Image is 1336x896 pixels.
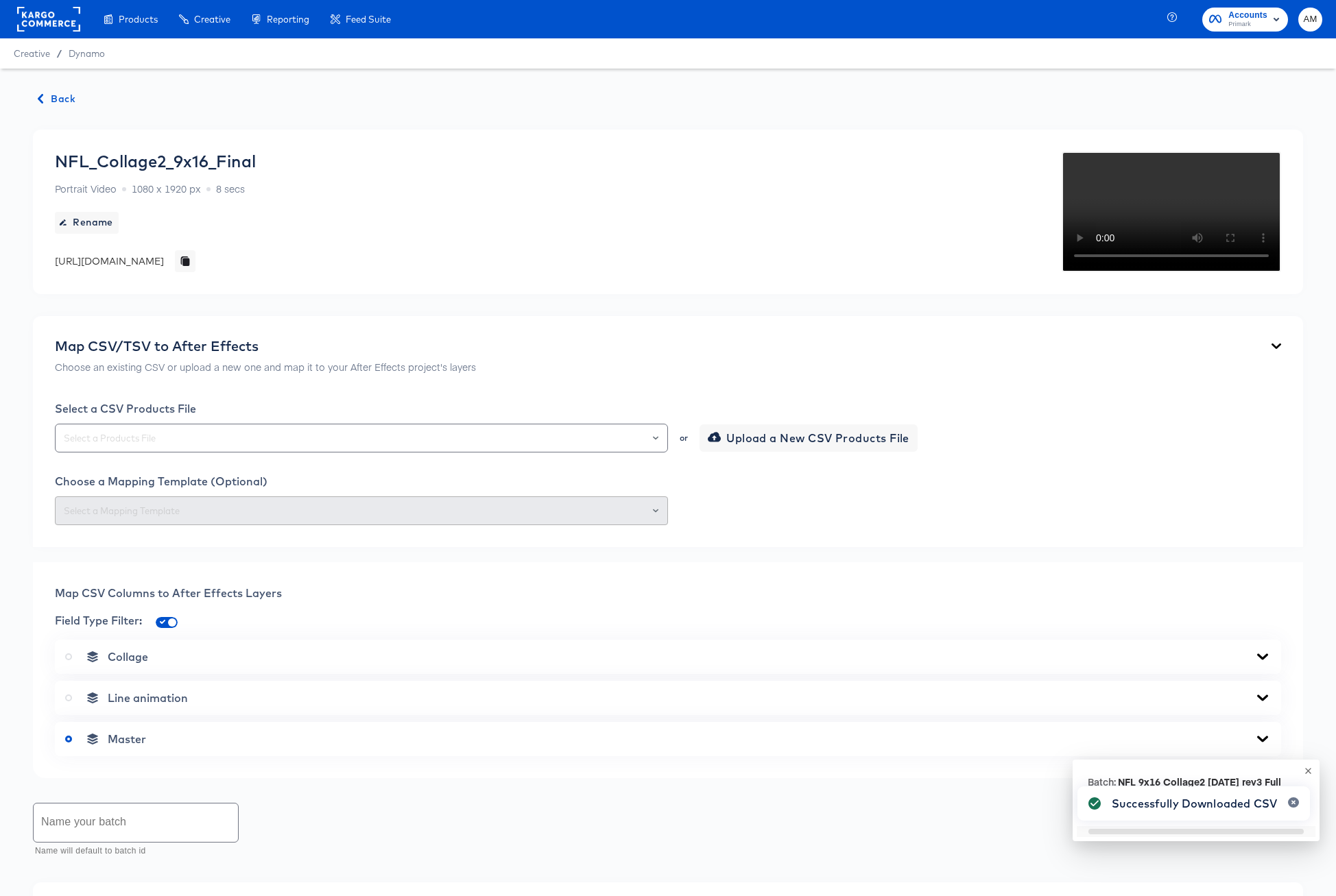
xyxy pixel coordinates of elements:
div: NFL_Collage2_9x16_Final [55,152,256,171]
div: or [678,434,689,442]
video: Your browser does not support the video tag. [1062,152,1281,272]
button: Upload a New CSV Products File [700,424,918,452]
span: Creative [194,14,230,25]
div: [URL][DOMAIN_NAME] [55,254,164,268]
button: Back [33,90,81,108]
div: Map CSV/TSV to After Effects [55,338,476,354]
span: Map CSV Columns to After Effects Layers [55,586,282,600]
input: Select a Products File [61,431,662,446]
span: Master [108,732,146,746]
p: Choose an existing CSV or upload a new one and map it to your After Effects project's layers [55,360,476,374]
div: Choose a Mapping Template (Optional) [55,474,1281,488]
span: Upload a New CSV Products File [711,428,909,448]
span: Rename [60,214,113,231]
span: / [50,48,69,59]
span: Field Type Filter: [55,614,142,627]
button: Rename [55,212,119,234]
div: Successfully Downloaded CSV [1112,795,1277,812]
p: Name will default to batch id [35,845,229,858]
span: Accounts [1228,8,1267,23]
input: Select a Mapping Template [61,503,662,519]
span: Collage [108,650,148,664]
span: Portrait Video [55,182,117,195]
button: AccountsPrimark [1202,8,1288,32]
div: Select a CSV Products File [55,402,1281,415]
span: 1080 x 1920 px [132,182,201,195]
button: Open [653,428,658,448]
span: 8 secs [216,182,245,195]
span: Back [38,90,75,108]
a: Dynamo [69,48,105,59]
span: Line animation [108,691,188,705]
button: AM [1298,8,1322,32]
span: Creative [14,48,50,59]
span: Primark [1228,19,1267,30]
span: AM [1304,12,1317,27]
span: Reporting [267,14,309,25]
span: Products [119,14,158,25]
span: Feed Suite [346,14,391,25]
